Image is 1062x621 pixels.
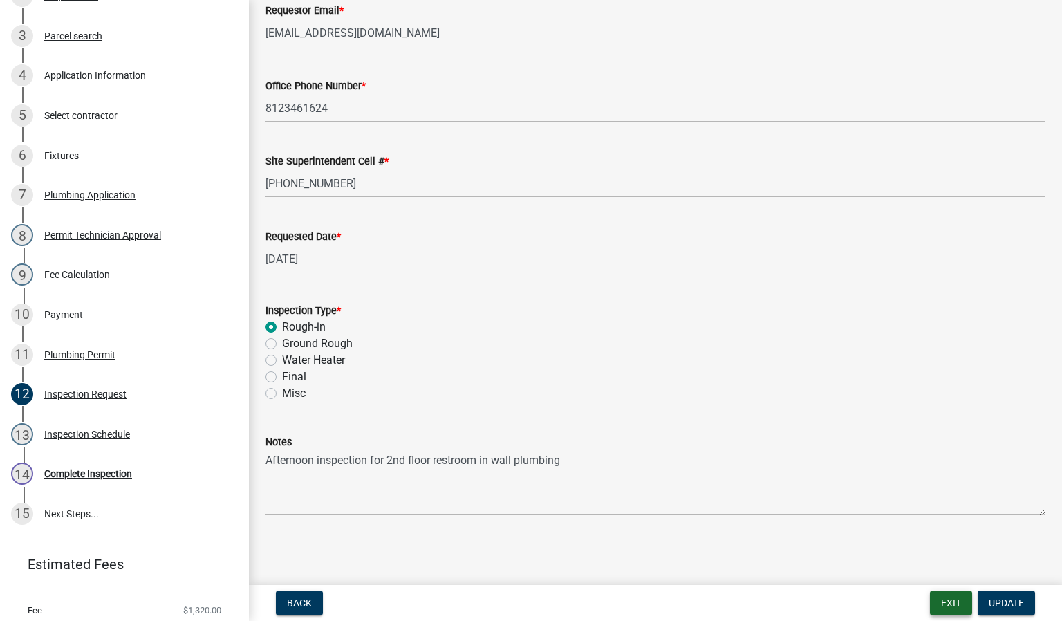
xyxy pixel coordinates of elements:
div: 13 [11,423,33,445]
div: 11 [11,344,33,366]
button: Update [978,591,1035,615]
div: 7 [11,184,33,206]
label: Inspection Type [265,306,341,316]
span: $1,320.00 [183,606,221,615]
label: Notes [265,438,292,447]
div: Inspection Schedule [44,429,130,439]
div: 3 [11,25,33,47]
div: Fee Calculation [44,270,110,279]
div: Fixtures [44,151,79,160]
div: Select contractor [44,111,118,120]
input: mm/dd/yyyy [265,245,392,273]
div: 8 [11,224,33,246]
div: 5 [11,104,33,127]
div: Application Information [44,71,146,80]
div: Permit Technician Approval [44,230,161,240]
div: Inspection Request [44,389,127,399]
div: Complete Inspection [44,469,132,479]
label: Ground Rough [282,335,353,352]
div: 12 [11,383,33,405]
div: 15 [11,503,33,525]
span: Update [989,597,1024,609]
label: Requested Date [265,232,341,242]
div: 9 [11,263,33,286]
span: Fee [28,606,42,615]
div: 14 [11,463,33,485]
label: Rough-in [282,319,326,335]
label: Final [282,369,306,385]
button: Exit [930,591,972,615]
span: Back [287,597,312,609]
div: Plumbing Permit [44,350,115,360]
div: 4 [11,64,33,86]
label: Requestor Email [265,6,344,16]
button: Back [276,591,323,615]
label: Office Phone Number [265,82,366,91]
a: Estimated Fees [11,550,227,578]
div: Parcel search [44,31,102,41]
div: 6 [11,145,33,167]
label: Water Heater [282,352,345,369]
label: Site Superintendent Cell # [265,157,389,167]
label: Misc [282,385,306,402]
div: Payment [44,310,83,319]
div: 10 [11,304,33,326]
div: Plumbing Application [44,190,136,200]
